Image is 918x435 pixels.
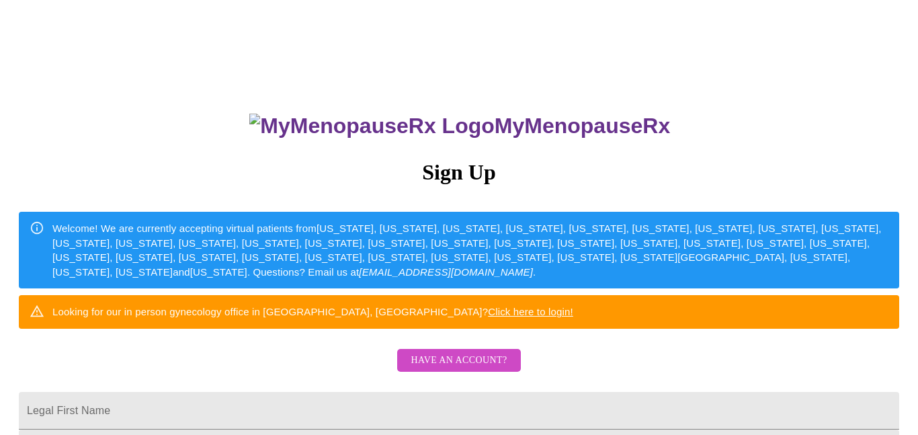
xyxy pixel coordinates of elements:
[21,114,900,139] h3: MyMenopauseRx
[19,160,899,185] h3: Sign Up
[249,114,494,139] img: MyMenopauseRx Logo
[394,364,524,375] a: Have an account?
[397,349,520,372] button: Have an account?
[52,216,888,284] div: Welcome! We are currently accepting virtual patients from [US_STATE], [US_STATE], [US_STATE], [US...
[411,352,507,369] span: Have an account?
[488,306,573,317] a: Click here to login!
[359,266,533,278] em: [EMAIL_ADDRESS][DOMAIN_NAME]
[52,299,573,324] div: Looking for our in person gynecology office in [GEOGRAPHIC_DATA], [GEOGRAPHIC_DATA]?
